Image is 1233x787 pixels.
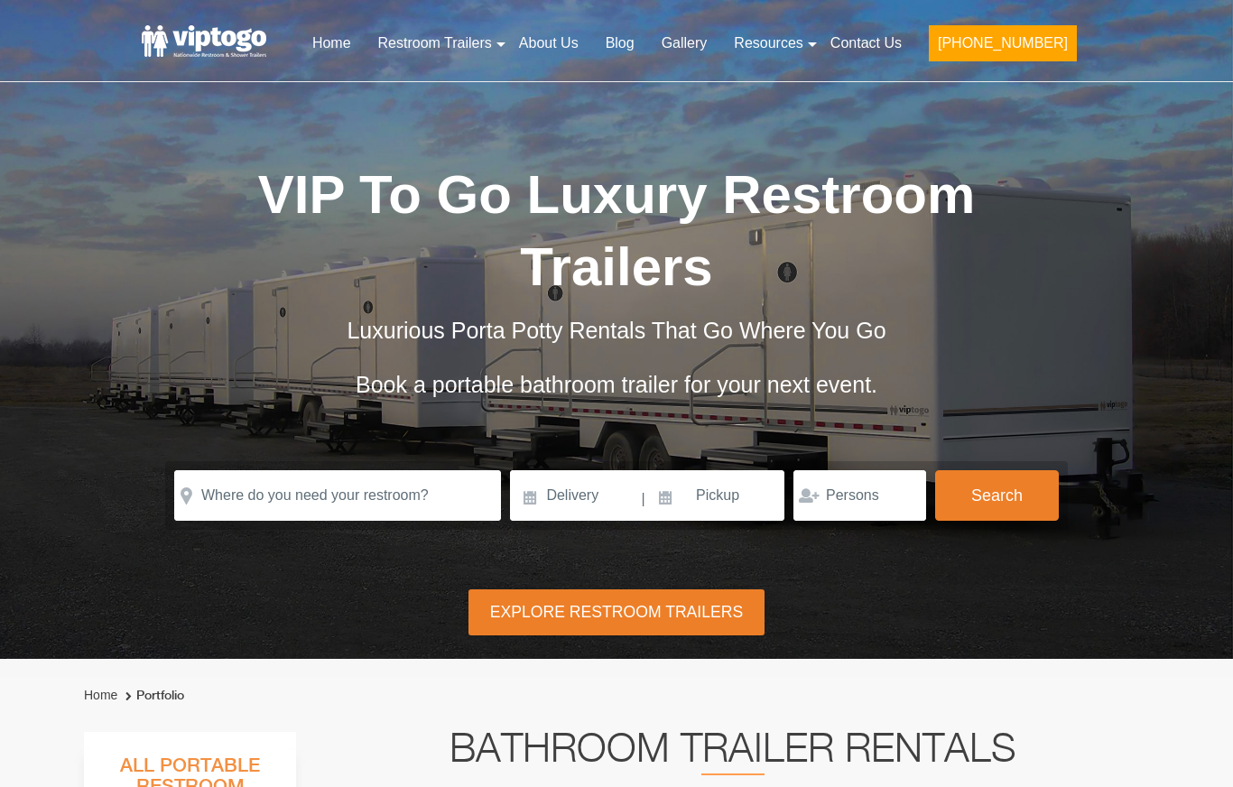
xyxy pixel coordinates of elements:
[174,470,501,521] input: Where do you need your restroom?
[510,470,639,521] input: Delivery
[299,23,365,63] a: Home
[648,23,721,63] a: Gallery
[642,470,645,528] span: |
[505,23,592,63] a: About Us
[720,23,816,63] a: Resources
[365,23,505,63] a: Restroom Trailers
[347,318,885,343] span: Luxurious Porta Potty Rentals That Go Where You Go
[817,23,915,63] a: Contact Us
[258,164,976,297] span: VIP To Go Luxury Restroom Trailers
[647,470,784,521] input: Pickup
[468,589,765,635] div: Explore Restroom Trailers
[84,688,117,702] a: Home
[935,470,1059,521] button: Search
[915,23,1090,72] a: [PHONE_NUMBER]
[356,372,877,397] span: Book a portable bathroom trailer for your next event.
[121,685,184,707] li: Portfolio
[320,732,1145,775] h2: Bathroom Trailer Rentals
[793,470,926,521] input: Persons
[592,23,648,63] a: Blog
[929,25,1077,61] button: [PHONE_NUMBER]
